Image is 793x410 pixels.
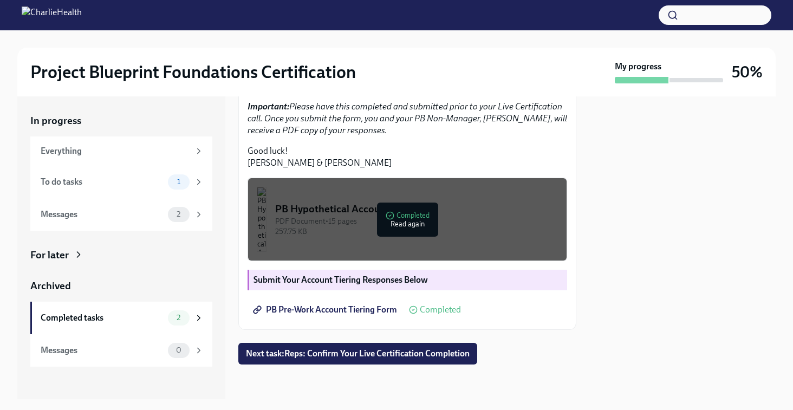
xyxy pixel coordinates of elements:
[248,145,567,169] p: Good luck! [PERSON_NAME] & [PERSON_NAME]
[30,166,212,198] a: To do tasks1
[30,61,356,83] h2: Project Blueprint Foundations Certification
[248,101,567,135] em: Please have this completed and submitted prior to your Live Certification call. Once you submit t...
[170,210,187,218] span: 2
[248,101,289,112] strong: Important:
[253,275,428,285] strong: Submit Your Account Tiering Responses Below
[41,176,164,188] div: To do tasks
[41,145,190,157] div: Everything
[248,299,405,321] a: PB Pre-Work Account Tiering Form
[420,305,461,314] span: Completed
[30,279,212,293] a: Archived
[41,312,164,324] div: Completed tasks
[732,62,763,82] h3: 50%
[248,178,567,261] button: PB Hypothetical AccountsPDF Document•15 pages257.75 KBCompletedRead again
[257,187,266,252] img: PB Hypothetical Accounts
[255,304,397,315] span: PB Pre-Work Account Tiering Form
[30,198,212,231] a: Messages2
[30,248,212,262] a: For later
[30,114,212,128] a: In progress
[275,216,558,226] div: PDF Document • 15 pages
[22,6,82,24] img: CharlieHealth
[275,202,558,216] div: PB Hypothetical Accounts
[170,314,187,322] span: 2
[30,136,212,166] a: Everything
[171,178,187,186] span: 1
[30,248,69,262] div: For later
[615,61,661,73] strong: My progress
[30,302,212,334] a: Completed tasks2
[41,344,164,356] div: Messages
[238,343,477,365] button: Next task:Reps: Confirm Your Live Certification Completion
[170,346,188,354] span: 0
[246,348,470,359] span: Next task : Reps: Confirm Your Live Certification Completion
[41,209,164,220] div: Messages
[30,334,212,367] a: Messages0
[275,226,558,237] div: 257.75 KB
